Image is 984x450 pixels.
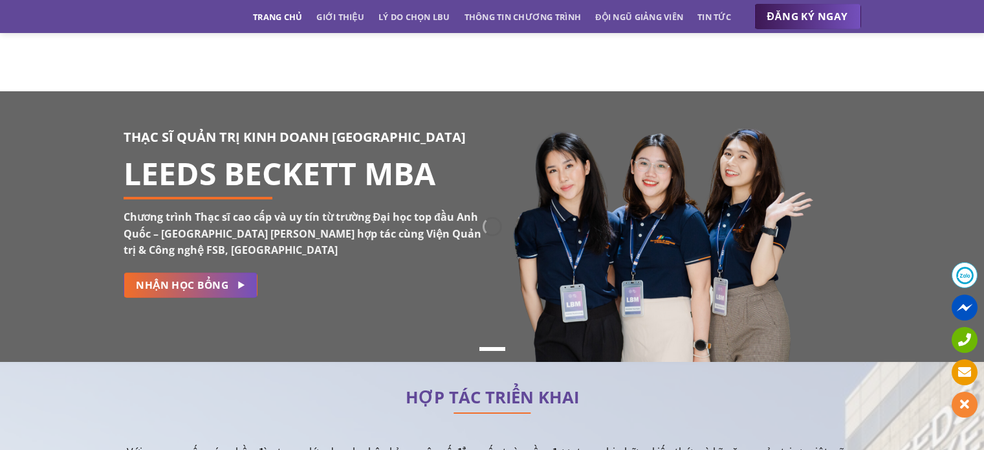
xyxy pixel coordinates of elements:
[124,391,861,404] h2: HỢP TÁC TRIỂN KHAI
[124,273,257,298] a: NHẬN HỌC BỔNG
[595,5,683,28] a: Đội ngũ giảng viên
[465,5,582,28] a: Thông tin chương trình
[124,127,483,148] h3: THẠC SĨ QUẢN TRỊ KINH DOANH [GEOGRAPHIC_DATA]
[124,166,483,181] h1: LEEDS BECKETT MBA
[378,5,450,28] a: Lý do chọn LBU
[316,5,364,28] a: Giới thiệu
[479,347,505,351] li: Page dot 1
[253,5,302,28] a: Trang chủ
[454,412,531,414] img: line-lbu.jpg
[754,4,861,30] a: ĐĂNG KÝ NGAY
[124,210,481,257] strong: Chương trình Thạc sĩ cao cấp và uy tín từ trường Đại học top đầu Anh Quốc – [GEOGRAPHIC_DATA] [PE...
[767,8,848,25] span: ĐĂNG KÝ NGAY
[697,5,731,28] a: Tin tức
[136,277,228,293] span: NHẬN HỌC BỔNG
